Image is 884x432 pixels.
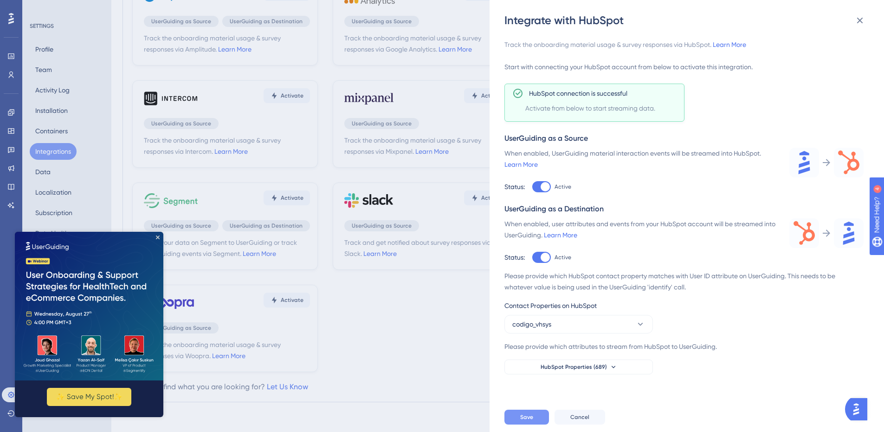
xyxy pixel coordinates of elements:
button: ✨ Save My Spot!✨ [32,156,116,174]
span: Active [555,183,571,190]
div: When enabled, user attributes and events from your HubSpot account will be streamed into UserGuid... [504,218,778,241]
span: HubSpot Properties (689) [541,363,607,371]
div: Start with connecting your HubSpot account from below to activate this integration. [504,61,864,72]
span: Save [520,413,533,421]
button: Cancel [555,410,605,425]
div: When enabled, UserGuiding material interaction events will be streamed into HubSpot. [504,148,778,170]
span: Cancel [570,413,589,421]
div: Track the onboarding material usage & survey responses via HubSpot. [504,39,864,50]
div: Please provide which attributes to stream from HubSpot to UserGuiding. [504,341,864,352]
button: Save [504,410,549,425]
div: 4 [65,5,67,12]
span: Contact Properties on HubSpot [504,300,597,311]
iframe: UserGuiding AI Assistant Launcher [845,395,873,423]
div: Integrate with HubSpot [504,13,871,28]
a: Learn More [544,231,577,239]
div: Status: [504,181,525,192]
span: HubSpot connection is successful [529,88,627,99]
div: UserGuiding as a Source [504,133,864,144]
span: Active [555,254,571,261]
a: Learn More [713,41,746,48]
a: Learn More [504,161,538,168]
div: UserGuiding as a Destination [504,203,864,215]
button: HubSpot Properties (689) [504,360,653,374]
div: Close Preview [141,4,145,7]
button: codigo_vhsys [504,315,653,334]
div: Please provide which HubSpot contact property matches with User ID attribute on UserGuiding. This... [504,270,864,293]
span: Activate from below to start streaming data. [525,103,680,114]
span: codigo_vhsys [512,319,551,330]
div: Status: [504,252,525,263]
span: Need Help? [22,2,58,13]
